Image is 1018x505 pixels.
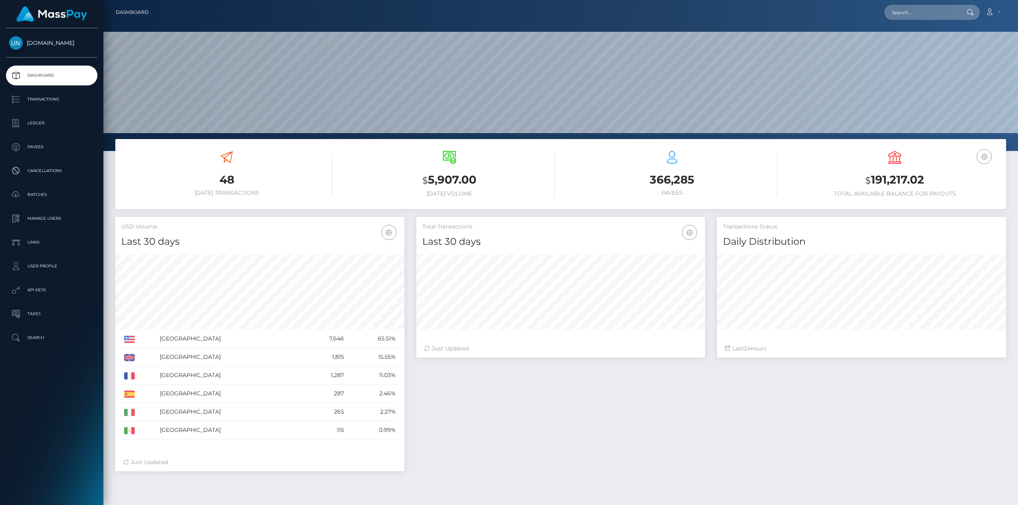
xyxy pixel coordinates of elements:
[6,209,97,228] a: Manage Users
[6,89,97,109] a: Transactions
[157,421,303,439] td: [GEOGRAPHIC_DATA]
[124,354,135,361] img: GB.png
[723,235,1000,249] h4: Daily Distribution
[124,427,135,434] img: MX.png
[6,39,97,46] span: [DOMAIN_NAME]
[303,330,347,348] td: 7,646
[157,366,303,385] td: [GEOGRAPHIC_DATA]
[9,36,23,50] img: Unlockt.me
[6,66,97,85] a: Dashboard
[6,161,97,181] a: Cancellations
[344,172,555,188] h3: 5,907.00
[16,6,87,22] img: MassPay Logo
[157,385,303,403] td: [GEOGRAPHIC_DATA]
[9,236,94,248] p: Links
[884,5,959,20] input: Search...
[303,421,347,439] td: 115
[9,332,94,344] p: Search
[157,348,303,366] td: [GEOGRAPHIC_DATA]
[567,190,777,196] h6: Payees
[344,190,555,197] h6: [DATE] Volume
[124,391,135,398] img: ES.png
[567,172,777,188] h3: 366,285
[303,348,347,366] td: 1,815
[6,113,97,133] a: Ledger
[6,328,97,348] a: Search
[157,403,303,421] td: [GEOGRAPHIC_DATA]
[422,175,428,186] small: $
[9,70,94,81] p: Dashboard
[121,223,398,231] h5: USD Volume
[347,385,398,403] td: 2.46%
[422,223,699,231] h5: Total Transactions
[116,4,149,21] a: Dashboard
[9,141,94,153] p: Payees
[725,344,998,353] div: Last hours
[6,256,97,276] a: User Profile
[347,403,398,421] td: 2.27%
[123,458,396,466] div: Just Updated
[303,385,347,403] td: 287
[121,190,332,196] h6: [DATE] Transactions
[124,336,135,343] img: US.png
[9,189,94,201] p: Batches
[6,232,97,252] a: Links
[347,421,398,439] td: 0.99%
[347,366,398,385] td: 11.03%
[121,172,332,188] h3: 48
[6,185,97,205] a: Batches
[744,345,751,352] span: 24
[303,403,347,421] td: 265
[157,330,303,348] td: [GEOGRAPHIC_DATA]
[6,280,97,300] a: API Keys
[865,175,871,186] small: $
[124,409,135,416] img: IT.png
[789,172,1000,188] h3: 191,217.02
[9,308,94,320] p: Taxes
[6,137,97,157] a: Payees
[422,235,699,249] h4: Last 30 days
[347,348,398,366] td: 15.55%
[9,93,94,105] p: Transactions
[9,213,94,224] p: Manage Users
[124,372,135,379] img: FR.png
[723,223,1000,231] h5: Transactions Status
[303,366,347,385] td: 1,287
[424,344,697,353] div: Just Updated
[789,190,1000,197] h6: Total Available Balance for Payouts
[121,235,398,249] h4: Last 30 days
[9,117,94,129] p: Ledger
[6,304,97,324] a: Taxes
[347,330,398,348] td: 65.51%
[9,260,94,272] p: User Profile
[9,284,94,296] p: API Keys
[9,165,94,177] p: Cancellations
